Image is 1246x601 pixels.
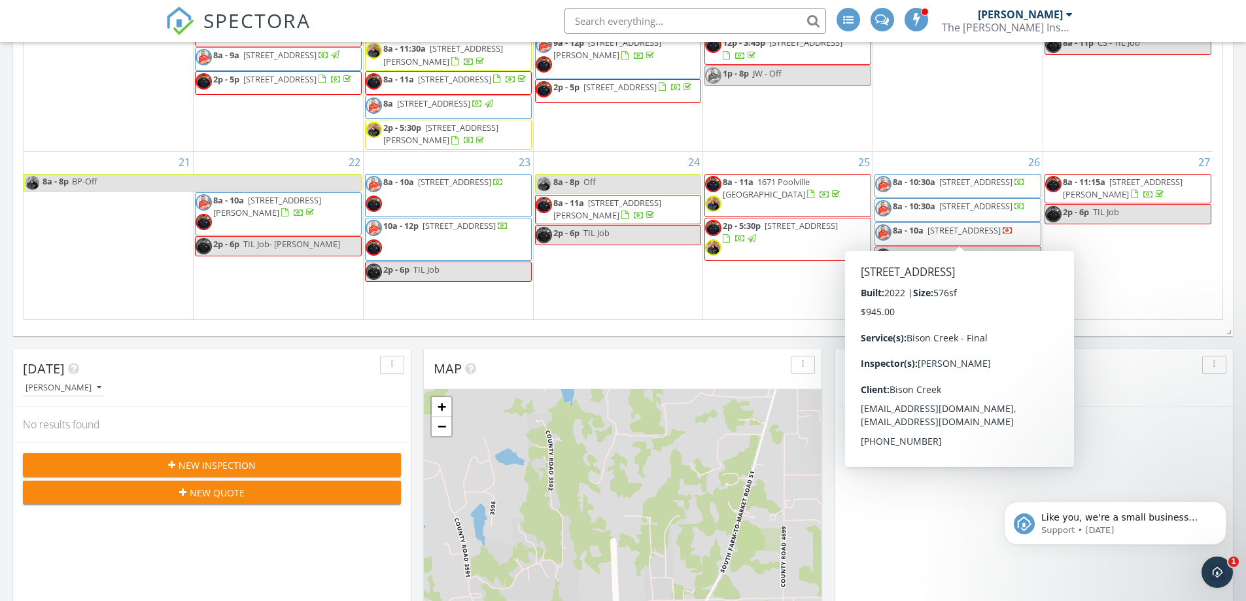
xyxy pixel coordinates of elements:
[536,176,552,192] img: screenshot_20250427_080621.png
[723,176,842,200] a: 8a - 11a 1671 Poolville [GEOGRAPHIC_DATA]
[705,196,721,212] img: screenshot_20250427_080621.png
[845,360,927,377] span: In Progress
[423,220,496,232] span: [STREET_ADDRESS]
[923,300,949,312] span: TIL Job
[705,239,721,256] img: screenshot_20250427_080621.png
[383,97,393,109] span: 8a
[397,97,470,109] span: [STREET_ADDRESS]
[533,151,703,319] td: Go to September 24, 2025
[939,200,1012,212] span: [STREET_ADDRESS]
[874,267,1041,297] a: 9a - 1p [STREET_ADDRESS][PERSON_NAME]
[203,7,311,34] span: SPECTORA
[553,81,580,93] span: 2p - 5p
[723,176,753,188] span: 8a - 11a
[383,73,414,85] span: 8a - 11a
[366,122,382,138] img: screenshot_20250427_080621.png
[213,194,244,206] span: 8a - 10a
[685,152,702,173] a: Go to September 24, 2025
[383,176,504,188] a: 8a - 10a [STREET_ADDRESS]
[23,453,401,477] button: New Inspection
[176,152,193,173] a: Go to September 21, 2025
[23,481,401,504] button: New Quote
[856,152,873,173] a: Go to September 25, 2025
[553,197,584,209] span: 8a - 11a
[213,238,239,250] span: 2p - 6p
[942,21,1073,34] div: The Wells Inspection Group LLC
[366,196,382,212] img: img_20250109_181849.jpg
[978,8,1063,21] div: [PERSON_NAME]
[365,174,532,217] a: 8a - 10a [STREET_ADDRESS]
[875,176,891,192] img: jonniehs.jpg
[383,264,409,275] span: 2p - 6p
[535,35,702,78] a: 9a - 12p [STREET_ADDRESS][PERSON_NAME]
[535,79,702,103] a: 2p - 5p [STREET_ADDRESS]
[893,224,1013,236] a: 8a - 10a [STREET_ADDRESS]
[366,73,382,90] img: img_20250109_181849.jpg
[704,218,871,261] a: 2p - 5:30p [STREET_ADDRESS]
[165,7,194,35] img: The Best Home Inspection Software - Spectora
[434,360,462,377] span: Map
[723,37,765,48] span: 12p - 3:45p
[418,176,491,188] span: [STREET_ADDRESS]
[875,200,891,216] img: jonniehs.jpg
[432,417,451,436] a: Zoom out
[179,458,256,472] span: New Inspection
[196,49,212,65] img: jonniehs.jpg
[583,227,610,239] span: TIL Job
[765,220,838,232] span: [STREET_ADDRESS]
[564,8,826,34] input: Search everything...
[583,176,596,188] span: Off
[418,73,491,85] span: [STREET_ADDRESS]
[190,486,245,500] span: New Quote
[703,151,873,319] td: Go to September 25, 2025
[363,151,533,319] td: Go to September 23, 2025
[553,176,580,188] span: 8a - 8p
[1202,557,1233,588] iframe: Intercom live chat
[383,122,498,146] span: [STREET_ADDRESS][PERSON_NAME]
[893,176,1025,188] a: 8a - 10:30a [STREET_ADDRESS]
[516,152,533,173] a: Go to September 23, 2025
[213,49,341,61] a: 8a - 9a [STREET_ADDRESS]
[553,37,661,61] span: [STREET_ADDRESS][PERSON_NAME]
[383,122,498,146] a: 2p - 5:30p [STREET_ADDRESS][PERSON_NAME]
[383,220,419,232] span: 10a - 12p
[875,249,891,265] img: img_20250109_181849.jpg
[553,197,661,221] span: [STREET_ADDRESS][PERSON_NAME]
[893,300,919,312] span: 1p - 5p
[243,49,317,61] span: [STREET_ADDRESS]
[194,151,364,319] td: Go to September 22, 2025
[366,43,382,59] img: screenshot_20250427_080621.png
[1098,37,1140,48] span: CS - TIL Job
[984,474,1246,566] iframe: Intercom notifications message
[365,218,532,261] a: 10a - 12p [STREET_ADDRESS]
[383,220,508,232] a: 10a - 12p [STREET_ADDRESS]
[723,37,842,61] a: 12p - 3:45p [STREET_ADDRESS]
[24,175,41,191] img: screenshot_20250427_080621.png
[196,73,212,90] img: img_20250109_181849.jpg
[875,224,891,241] img: jonniehs.jpg
[196,238,212,254] img: img_20250109_181849.jpg
[366,176,382,192] img: jonniehs.jpg
[1045,176,1062,192] img: img_20250109_181849.jpg
[705,220,721,236] img: img_20250109_181849.jpg
[893,224,924,236] span: 8a - 10a
[536,56,552,73] img: img_20250109_181849.jpg
[1196,152,1213,173] a: Go to September 27, 2025
[366,97,382,114] img: jonniehs.jpg
[535,195,702,224] a: 8a - 11a [STREET_ADDRESS][PERSON_NAME]
[1063,206,1089,218] span: 2p - 6p
[383,43,503,67] a: 8a - 11:30a [STREET_ADDRESS][PERSON_NAME]
[366,264,382,280] img: img_20250109_181849.jpg
[346,152,363,173] a: Go to September 22, 2025
[723,220,761,232] span: 2p - 5:30p
[874,222,1041,246] a: 8a - 10a [STREET_ADDRESS]
[1063,176,1105,188] span: 8a - 11:15a
[848,383,924,392] div: [PERSON_NAME]
[1063,176,1183,200] span: [STREET_ADDRESS][PERSON_NAME]
[723,176,810,200] span: 1671 Poolville [GEOGRAPHIC_DATA]
[893,269,919,281] span: 9a - 1p
[213,73,354,85] a: 2p - 5p [STREET_ADDRESS]
[893,176,935,188] span: 8a - 10:30a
